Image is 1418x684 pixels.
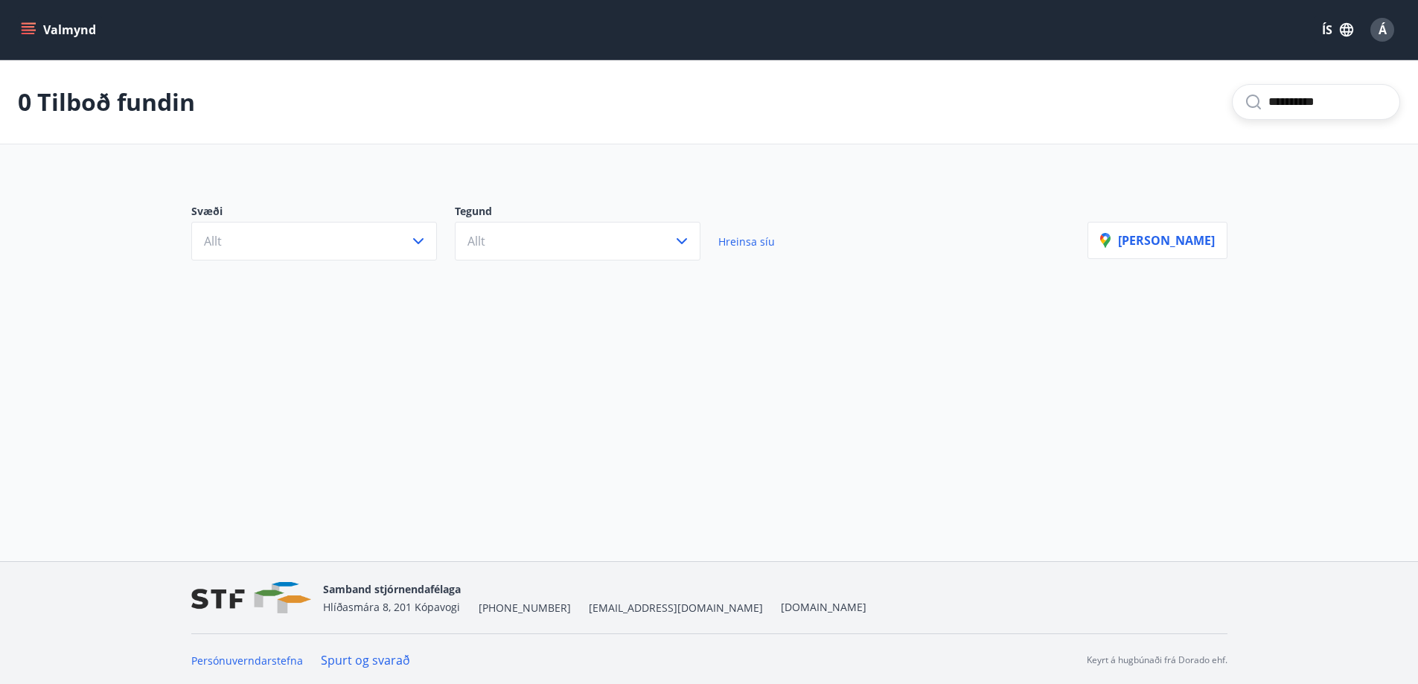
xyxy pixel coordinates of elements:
[718,234,775,249] span: Hreinsa síu
[191,653,303,668] a: Persónuverndarstefna
[1379,22,1387,38] span: Á
[18,86,195,118] p: 0 Tilboð fundin
[479,601,571,616] span: [PHONE_NUMBER]
[455,222,700,261] button: Allt
[191,204,455,222] p: Svæði
[321,652,410,668] a: Spurt og svarað
[1364,12,1400,48] button: Á
[589,601,763,616] span: [EMAIL_ADDRESS][DOMAIN_NAME]
[18,16,102,43] button: menu
[1088,222,1227,259] button: [PERSON_NAME]
[1314,16,1361,43] button: ÍS
[191,222,437,261] button: Allt
[204,233,222,249] span: Allt
[1100,232,1215,249] p: [PERSON_NAME]
[455,204,718,222] p: Tegund
[323,600,460,614] span: Hlíðasmára 8, 201 Kópavogi
[323,582,461,596] span: Samband stjórnendafélaga
[467,233,485,249] span: Allt
[191,582,311,614] img: vjCaq2fThgY3EUYqSgpjEiBg6WP39ov69hlhuPVN.png
[1087,653,1227,667] p: Keyrt á hugbúnaði frá Dorado ehf.
[781,600,866,614] a: [DOMAIN_NAME]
